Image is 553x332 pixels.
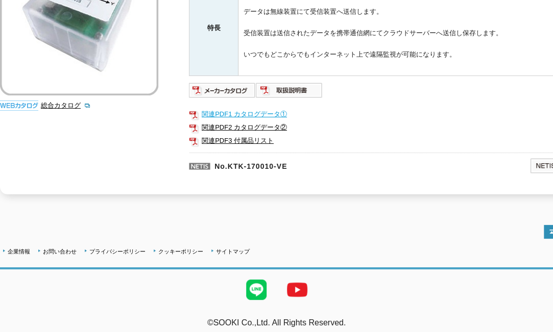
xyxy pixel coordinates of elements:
a: プライバシーポリシー [89,248,146,254]
a: 取扱説明書 [256,89,323,96]
a: 総合カタログ [41,101,91,109]
p: No.KTK-170010-VE [189,152,431,177]
img: LINE [236,269,277,310]
img: メーカーカタログ [189,82,256,98]
a: クッキーポリシー [158,248,203,254]
a: お問い合わせ [43,248,77,254]
a: サイトマップ [216,248,250,254]
a: 企業情報 [8,248,30,254]
img: 取扱説明書 [256,82,323,98]
a: メーカーカタログ [189,89,256,96]
img: YouTube [277,269,318,310]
